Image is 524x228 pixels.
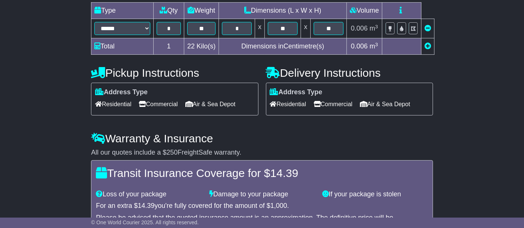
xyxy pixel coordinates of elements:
div: If your package is stolen [319,190,432,199]
h4: Warranty & Insurance [91,132,433,145]
h4: Transit Insurance Coverage for $ [96,167,428,179]
a: Add new item [424,42,431,50]
h4: Delivery Instructions [266,67,433,79]
a: Remove this item [424,25,431,32]
td: Dimensions in Centimetre(s) [219,38,347,55]
span: 22 [187,42,195,50]
div: For an extra $ you're fully covered for the amount of $ . [96,202,428,210]
span: 250 [166,149,178,156]
sup: 3 [375,42,378,47]
span: Air & Sea Depot [360,98,410,110]
span: Residential [270,98,306,110]
span: 0.006 [351,25,368,32]
td: Total [91,38,154,55]
span: Residential [95,98,131,110]
span: Air & Sea Depot [185,98,236,110]
span: m [370,42,378,50]
div: Damage to your package [205,190,319,199]
label: Address Type [95,88,148,96]
td: 1 [154,38,184,55]
span: 14.39 [138,202,154,209]
td: Type [91,3,154,19]
td: Dimensions (L x W x H) [219,3,347,19]
h4: Pickup Instructions [91,67,258,79]
span: Commercial [139,98,178,110]
span: 0.006 [351,42,368,50]
span: Commercial [314,98,352,110]
label: Address Type [270,88,323,96]
td: Qty [154,3,184,19]
sup: 3 [375,24,378,29]
td: x [255,19,265,38]
span: m [370,25,378,32]
td: Volume [347,3,382,19]
span: 14.39 [270,167,298,179]
div: Loss of your package [92,190,205,199]
td: Weight [184,3,219,19]
span: 1,000 [270,202,287,209]
td: x [301,19,311,38]
td: Kilo(s) [184,38,219,55]
span: © One World Courier 2025. All rights reserved. [91,219,199,225]
div: All our quotes include a $ FreightSafe warranty. [91,149,433,157]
